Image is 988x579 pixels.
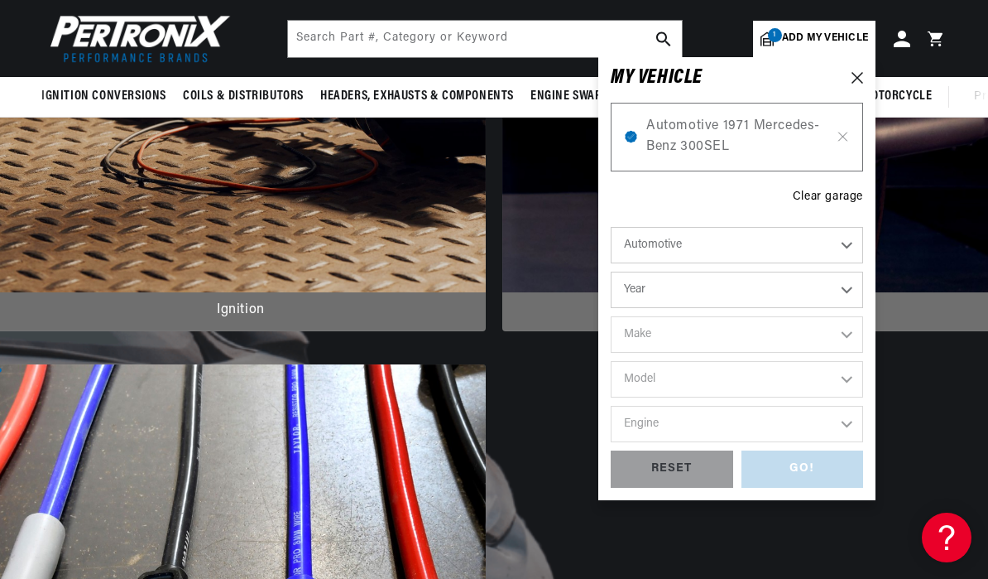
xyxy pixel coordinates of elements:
[530,88,608,105] span: Engine Swaps
[611,272,863,308] select: Year
[41,88,166,105] span: Ignition Conversions
[646,116,827,158] span: Automotive 1971 Mercedes-Benz 300SEL
[611,361,863,398] select: Model
[854,77,940,116] summary: Motorcycle
[41,10,232,67] img: Pertronix
[522,77,616,116] summary: Engine Swaps
[611,70,703,86] h6: MY VEHICLE
[175,77,312,116] summary: Coils & Distributors
[782,31,868,46] span: Add my vehicle
[320,88,514,105] span: Headers, Exhausts & Components
[183,88,304,105] span: Coils & Distributors
[611,406,863,442] select: Engine
[312,77,522,116] summary: Headers, Exhausts & Components
[611,451,733,488] div: RESET
[645,21,682,57] button: search button
[611,316,863,353] select: Make
[793,188,863,206] div: Clear garage
[41,77,175,116] summary: Ignition Conversions
[862,88,932,105] span: Motorcycle
[611,227,863,263] select: Ride Type
[288,21,682,57] input: Search Part #, Category or Keyword
[753,21,875,57] a: 1Add my vehicle
[768,28,782,42] span: 1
